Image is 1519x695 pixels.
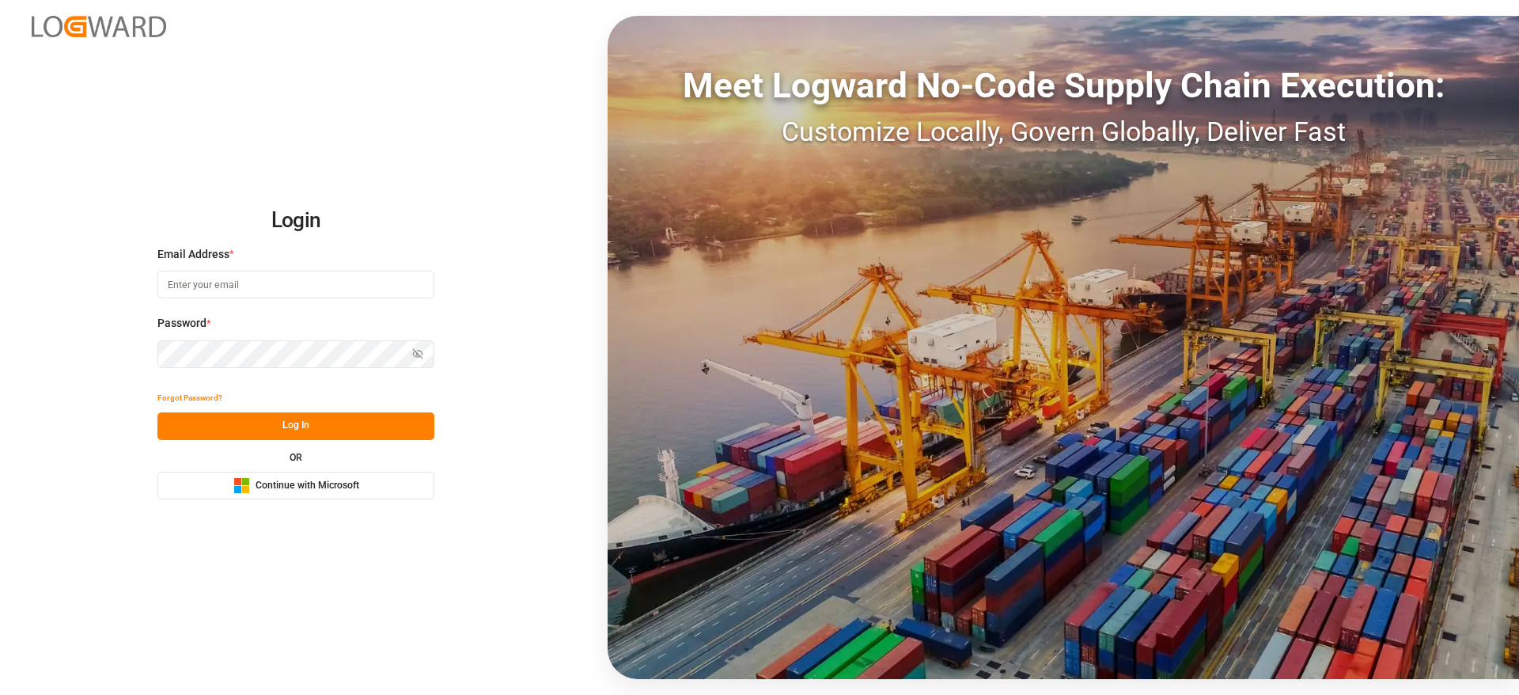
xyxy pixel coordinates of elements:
[32,16,166,37] img: Logward_new_orange.png
[157,385,222,412] button: Forgot Password?
[157,412,434,440] button: Log In
[157,196,434,246] h2: Login
[157,315,206,332] span: Password
[608,59,1519,112] div: Meet Logward No-Code Supply Chain Execution:
[157,472,434,499] button: Continue with Microsoft
[256,479,359,493] span: Continue with Microsoft
[157,246,229,263] span: Email Address
[608,112,1519,152] div: Customize Locally, Govern Globally, Deliver Fast
[290,453,302,462] small: OR
[157,271,434,298] input: Enter your email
